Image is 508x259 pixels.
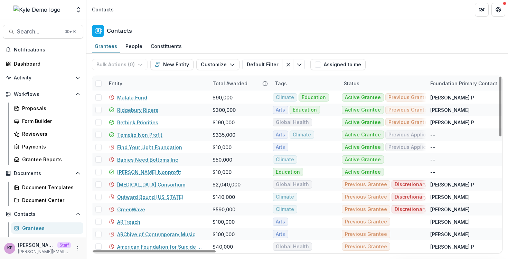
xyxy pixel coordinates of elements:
button: Notifications [3,44,83,55]
button: Get Help [491,3,505,17]
a: People [123,40,145,53]
a: [PERSON_NAME] Nonprofit [117,169,181,176]
span: Previous Grantee [345,244,387,250]
a: Dashboard [3,58,83,69]
div: Grantees [92,41,120,51]
div: Entity [105,80,126,87]
span: Previous Grantee [388,107,431,113]
a: Proposals [11,103,83,114]
div: [PERSON_NAME] P [430,181,474,188]
div: [PERSON_NAME] [430,218,470,226]
div: $300,000 [213,106,236,114]
div: Grantees [22,224,78,232]
span: Discretionary payment recipient [395,194,472,200]
span: Arts [276,132,285,138]
a: Grantee Reports [11,154,83,165]
div: People [123,41,145,51]
span: Education [302,95,326,100]
span: Climate [276,95,294,100]
span: Previous Grantee [345,194,387,200]
button: Assigned to me [310,59,366,70]
span: Arts [276,144,285,150]
h2: Contacts [107,28,132,34]
span: Discretionary payment recipient [395,182,472,188]
div: [PERSON_NAME] P [430,243,474,250]
span: Previous Grantee [345,219,387,225]
a: Malala Fund [117,94,147,101]
button: Customize [196,59,239,70]
span: Active Grantee [345,157,381,163]
span: Search... [17,28,61,35]
a: Temelio Non Profit [117,131,162,138]
p: [PERSON_NAME][EMAIL_ADDRESS][DOMAIN_NAME] [18,249,71,255]
div: Status [340,76,426,91]
span: Active Grantee [345,107,381,113]
div: Constituents [148,41,185,51]
div: [PERSON_NAME] [430,231,470,238]
a: [MEDICAL_DATA] Consortium [117,181,185,188]
span: Documents [14,171,72,176]
div: Foundation Primary Contact [426,80,501,87]
button: More [74,244,82,252]
button: Search... [3,25,83,39]
span: Previous Grantee [388,95,431,100]
div: Status [340,80,364,87]
div: $90,000 [213,94,233,101]
button: Open entity switcher [74,3,83,17]
span: Arts [276,231,285,237]
span: Global Health [276,182,309,188]
div: Grantee Reports [22,156,78,163]
p: [PERSON_NAME] [18,241,55,249]
div: Document Templates [22,184,78,191]
div: $590,000 [213,206,235,213]
button: Default Filter [242,59,283,70]
div: Tags [271,76,340,91]
span: Previous Grantee [388,119,431,125]
span: Global Health [276,244,309,250]
span: Activity [14,75,72,81]
div: Entity [105,76,208,91]
span: Discretionary payment recipient [395,207,472,212]
span: Active Grantee [345,144,381,150]
a: ARTreach [117,218,140,226]
a: Rethink Priorities [117,119,158,126]
a: Payments [11,141,83,152]
a: Reviewers [11,128,83,140]
div: Dashboard [14,60,78,67]
span: Notifications [14,47,81,53]
span: Previous Grantee [345,231,387,237]
div: Total Awarded [208,76,271,91]
div: $100,000 [213,218,235,226]
div: -- [430,131,435,138]
div: [PERSON_NAME] [430,206,470,213]
a: Grantees [11,222,83,234]
button: Toggle menu [294,59,305,70]
span: Previous Grantee [345,182,387,188]
span: Arts [276,219,285,225]
div: $10,000 [213,144,232,151]
a: Outward Bound [US_STATE] [117,193,184,201]
p: Staff [57,242,71,248]
button: New Entity [150,59,194,70]
span: Workflows [14,92,72,97]
span: Global Health [276,119,309,125]
button: Open Activity [3,72,83,83]
div: Form Builder [22,117,78,125]
button: Bulk Actions (0) [92,59,148,70]
span: Climate [276,157,294,163]
button: Open Contacts [3,209,83,220]
span: Education [276,169,300,175]
div: ⌘ + K [64,28,77,36]
nav: breadcrumb [89,4,116,15]
span: Active Grantee [345,119,381,125]
div: Reviewers [22,130,78,137]
div: $10,000 [213,169,232,176]
a: American Foundation for Suicide Prevention [117,243,204,250]
button: Open Documents [3,168,83,179]
span: Education [293,107,317,113]
div: -- [430,156,435,163]
a: Form Builder [11,115,83,127]
div: Payments [22,143,78,150]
